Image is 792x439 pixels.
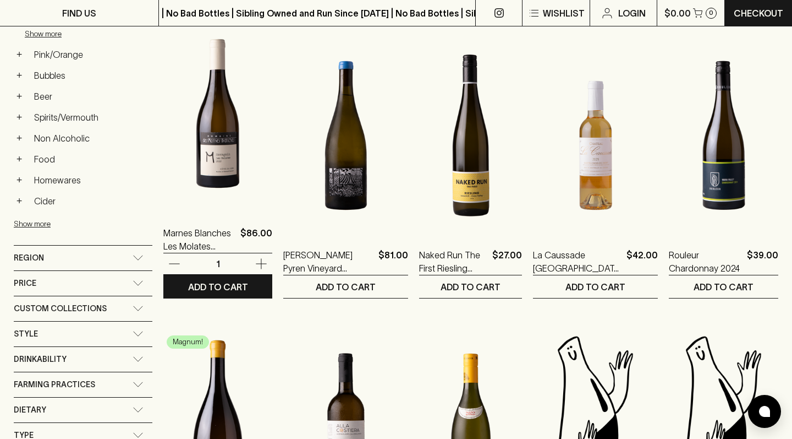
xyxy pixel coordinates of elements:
[618,7,646,20] p: Login
[14,133,25,144] button: +
[283,275,408,298] button: ADD TO CART
[29,66,152,85] a: Bubbles
[14,271,152,296] div: Price
[669,39,778,232] img: Rouleur Chardonnay 2024
[14,91,25,102] button: +
[747,248,778,275] p: $39.00
[14,322,152,346] div: Style
[533,39,658,232] img: La Caussade Sainte Croix-du-Mont Sauternes 2021
[62,7,96,20] p: FIND US
[29,150,152,169] a: Food
[283,248,374,275] a: [PERSON_NAME] Pyren Vineyard Sauvignon Blanc 2023
[14,49,25,60] button: +
[759,406,770,417] img: bubble-icon
[163,275,272,298] button: ADD TO CART
[14,347,152,372] div: Drinkability
[29,108,152,127] a: Spirits/Vermouth
[14,175,25,186] button: +
[664,7,691,20] p: $0.00
[14,403,46,417] span: Dietary
[14,277,36,290] span: Price
[240,226,272,253] p: $86.00
[188,280,248,294] p: ADD TO CART
[14,246,152,270] div: Region
[316,280,376,294] p: ADD TO CART
[709,10,713,16] p: 0
[492,248,522,275] p: $27.00
[29,192,152,210] a: Cider
[533,275,658,298] button: ADD TO CART
[14,398,152,422] div: Dietary
[14,251,44,265] span: Region
[669,248,743,275] a: Rouleur Chardonnay 2024
[14,378,95,392] span: Farming Practices
[29,87,152,106] a: Beer
[626,248,658,275] p: $42.00
[14,327,38,341] span: Style
[29,129,152,148] a: Non Alcoholic
[14,213,158,235] button: Show more
[25,23,169,45] button: Show more
[14,70,25,81] button: +
[533,248,622,275] a: La Caussade [GEOGRAPHIC_DATA] 2021
[419,248,488,275] a: Naked Run The First Riesling 2024
[163,17,272,210] img: Marnes Blanches Les Molates Savagnin 2022
[419,275,522,298] button: ADD TO CART
[669,275,778,298] button: ADD TO CART
[14,372,152,397] div: Farming Practices
[283,39,408,232] img: Joshua Cooper Pyren Vineyard Sauvignon Blanc 2023
[378,248,408,275] p: $81.00
[734,7,783,20] p: Checkout
[694,280,754,294] p: ADD TO CART
[29,171,152,189] a: Homewares
[441,280,501,294] p: ADD TO CART
[163,226,236,253] a: Marnes Blanches Les Molates Savagnin 2022
[14,112,25,123] button: +
[29,45,152,64] a: Pink/Orange
[14,296,152,321] div: Custom Collections
[14,196,25,207] button: +
[14,353,67,366] span: Drinkability
[543,7,585,20] p: Wishlist
[14,302,107,316] span: Custom Collections
[14,154,25,165] button: +
[205,258,231,270] p: 1
[565,280,625,294] p: ADD TO CART
[419,39,522,232] img: Naked Run The First Riesling 2024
